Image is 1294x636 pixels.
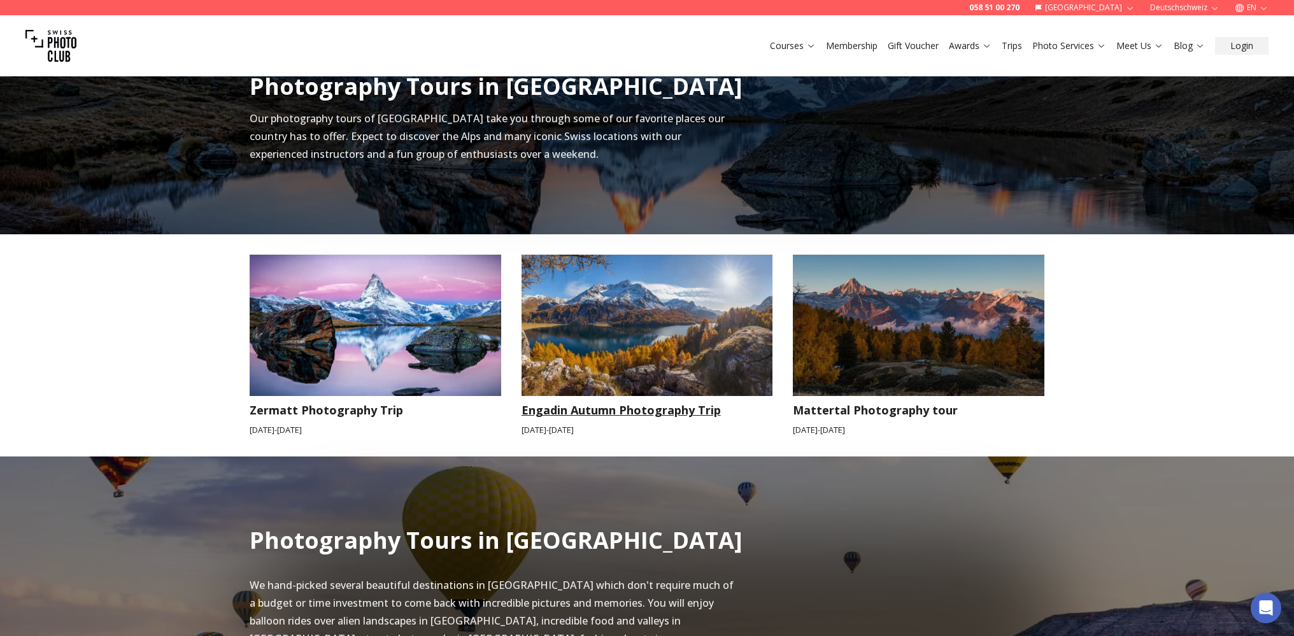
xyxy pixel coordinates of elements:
a: 058 51 00 270 [969,3,1020,13]
a: Membership [826,39,878,52]
h3: Mattertal Photography tour [793,401,1044,419]
h2: Photography Tours in [GEOGRAPHIC_DATA] [250,528,743,553]
small: [DATE] - [DATE] [522,424,773,436]
button: Blog [1169,37,1210,55]
a: Trips [1002,39,1022,52]
a: Mattertal Photography tourMattertal Photography tour[DATE]-[DATE] [793,255,1044,436]
button: Trips [997,37,1027,55]
button: Login [1215,37,1269,55]
button: Courses [765,37,821,55]
a: Photo Services [1032,39,1106,52]
h3: Zermatt Photography Trip [250,401,501,419]
button: Awards [944,37,997,55]
div: Open Intercom Messenger [1251,593,1281,623]
button: Gift Voucher [883,37,944,55]
button: Meet Us [1111,37,1169,55]
a: Gift Voucher [888,39,939,52]
img: Swiss photo club [25,20,76,71]
small: [DATE] - [DATE] [793,424,1044,436]
small: [DATE] - [DATE] [250,424,501,436]
h3: Engadin Autumn Photography Trip [522,401,773,419]
img: Zermatt Photography Trip [237,248,513,403]
span: Our photography tours of [GEOGRAPHIC_DATA] take you through some of our favorite places our count... [250,111,725,161]
a: Courses [770,39,816,52]
a: Awards [949,39,992,52]
img: Engadin Autumn Photography Trip [522,255,773,396]
a: Engadin Autumn Photography TripEngadin Autumn Photography Trip[DATE]-[DATE] [522,255,773,436]
button: Membership [821,37,883,55]
a: Meet Us [1116,39,1163,52]
img: Mattertal Photography tour [781,248,1057,403]
a: Zermatt Photography TripZermatt Photography Trip[DATE]-[DATE] [250,255,501,436]
a: Blog [1174,39,1205,52]
button: Photo Services [1027,37,1111,55]
h2: Photography Tours in [GEOGRAPHIC_DATA] [250,74,743,99]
